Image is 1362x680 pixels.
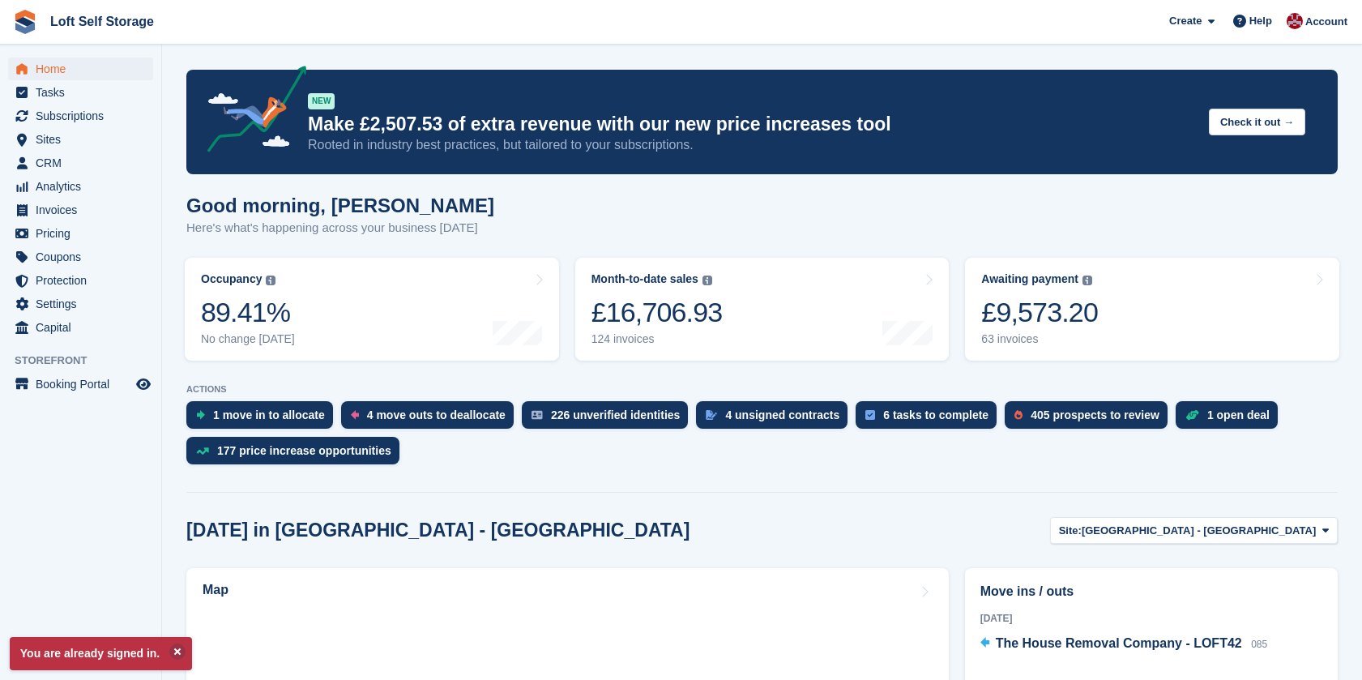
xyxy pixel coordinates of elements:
[980,634,1268,655] a: The House Removal Company - LOFT42 085
[1031,408,1159,421] div: 405 prospects to review
[13,10,37,34] img: stora-icon-8386f47178a22dfd0bd8f6a31ec36ba5ce8667c1dd55bd0f319d3a0aa187defe.svg
[36,222,133,245] span: Pricing
[1287,13,1303,29] img: James Johnson
[980,582,1322,601] h2: Move ins / outs
[8,152,153,174] a: menu
[981,332,1098,346] div: 63 invoices
[981,272,1078,286] div: Awaiting payment
[36,373,133,396] span: Booking Portal
[186,401,341,437] a: 1 move in to allocate
[201,296,295,329] div: 89.41%
[8,246,153,268] a: menu
[856,401,1005,437] a: 6 tasks to complete
[1207,408,1270,421] div: 1 open deal
[1059,523,1082,539] span: Site:
[8,81,153,104] a: menu
[36,105,133,127] span: Subscriptions
[1169,13,1202,29] span: Create
[367,408,506,421] div: 4 move outs to deallocate
[196,447,209,455] img: price_increase_opportunities-93ffe204e8149a01c8c9dc8f82e8f89637d9d84a8eef4429ea346261dce0b2c0.svg
[213,408,325,421] div: 1 move in to allocate
[1082,276,1092,285] img: icon-info-grey-7440780725fd019a000dd9b08b2336e03edf1995a4989e88bcd33f0948082b44.svg
[980,611,1322,626] div: [DATE]
[8,128,153,151] a: menu
[8,175,153,198] a: menu
[36,128,133,151] span: Sites
[36,152,133,174] span: CRM
[36,269,133,292] span: Protection
[341,401,522,437] a: 4 move outs to deallocate
[351,410,359,420] img: move_outs_to_deallocate_icon-f764333ba52eb49d3ac5e1228854f67142a1ed5810a6f6cc68b1a99e826820c5.svg
[8,58,153,80] a: menu
[1005,401,1176,437] a: 405 prospects to review
[996,636,1242,650] span: The House Removal Company - LOFT42
[134,374,153,394] a: Preview store
[8,105,153,127] a: menu
[8,269,153,292] a: menu
[575,258,950,361] a: Month-to-date sales £16,706.93 124 invoices
[865,410,875,420] img: task-75834270c22a3079a89374b754ae025e5fb1db73e45f91037f5363f120a921f8.svg
[36,58,133,80] span: Home
[201,332,295,346] div: No change [DATE]
[308,93,335,109] div: NEW
[981,296,1098,329] div: £9,573.20
[36,293,133,315] span: Settings
[186,219,494,237] p: Here's what's happening across your business [DATE]
[532,410,543,420] img: verify_identity-adf6edd0f0f0b5bbfe63781bf79b02c33cf7c696d77639b501bdc392416b5a36.svg
[1251,639,1267,650] span: 085
[1082,523,1316,539] span: [GEOGRAPHIC_DATA] - [GEOGRAPHIC_DATA]
[36,246,133,268] span: Coupons
[591,272,698,286] div: Month-to-date sales
[36,81,133,104] span: Tasks
[36,316,133,339] span: Capital
[696,401,856,437] a: 4 unsigned contracts
[8,373,153,396] a: menu
[194,66,307,158] img: price-adjustments-announcement-icon-8257ccfd72463d97f412b2fc003d46551f7dbcb40ab6d574587a9cd5c0d94...
[217,444,391,457] div: 177 price increase opportunities
[1050,517,1338,544] button: Site: [GEOGRAPHIC_DATA] - [GEOGRAPHIC_DATA]
[15,353,161,369] span: Storefront
[8,199,153,221] a: menu
[36,199,133,221] span: Invoices
[1014,410,1023,420] img: prospect-51fa495bee0391a8d652442698ab0144808aea92771e9ea1ae160a38d050c398.svg
[591,332,723,346] div: 124 invoices
[8,293,153,315] a: menu
[44,8,160,35] a: Loft Self Storage
[702,276,712,285] img: icon-info-grey-7440780725fd019a000dd9b08b2336e03edf1995a4989e88bcd33f0948082b44.svg
[185,258,559,361] a: Occupancy 89.41% No change [DATE]
[203,583,228,597] h2: Map
[551,408,681,421] div: 226 unverified identities
[883,408,988,421] div: 6 tasks to complete
[522,401,697,437] a: 226 unverified identities
[1185,409,1199,421] img: deal-1b604bf984904fb50ccaf53a9ad4b4a5d6e5aea283cecdc64d6e3604feb123c2.svg
[266,276,275,285] img: icon-info-grey-7440780725fd019a000dd9b08b2336e03edf1995a4989e88bcd33f0948082b44.svg
[725,408,839,421] div: 4 unsigned contracts
[186,384,1338,395] p: ACTIONS
[186,520,690,541] h2: [DATE] in [GEOGRAPHIC_DATA] - [GEOGRAPHIC_DATA]
[186,437,408,473] a: 177 price increase opportunities
[10,637,192,670] p: You are already signed in.
[8,222,153,245] a: menu
[965,258,1339,361] a: Awaiting payment £9,573.20 63 invoices
[591,296,723,329] div: £16,706.93
[196,410,205,420] img: move_ins_to_allocate_icon-fdf77a2bb77ea45bf5b3d319d69a93e2d87916cf1d5bf7949dd705db3b84f3ca.svg
[1305,14,1347,30] span: Account
[8,316,153,339] a: menu
[308,136,1196,154] p: Rooted in industry best practices, but tailored to your subscriptions.
[308,113,1196,136] p: Make £2,507.53 of extra revenue with our new price increases tool
[201,272,262,286] div: Occupancy
[1249,13,1272,29] span: Help
[1209,109,1305,135] button: Check it out →
[186,195,494,216] h1: Good morning, [PERSON_NAME]
[1176,401,1286,437] a: 1 open deal
[706,410,717,420] img: contract_signature_icon-13c848040528278c33f63329250d36e43548de30e8caae1d1a13099fd9432cc5.svg
[36,175,133,198] span: Analytics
